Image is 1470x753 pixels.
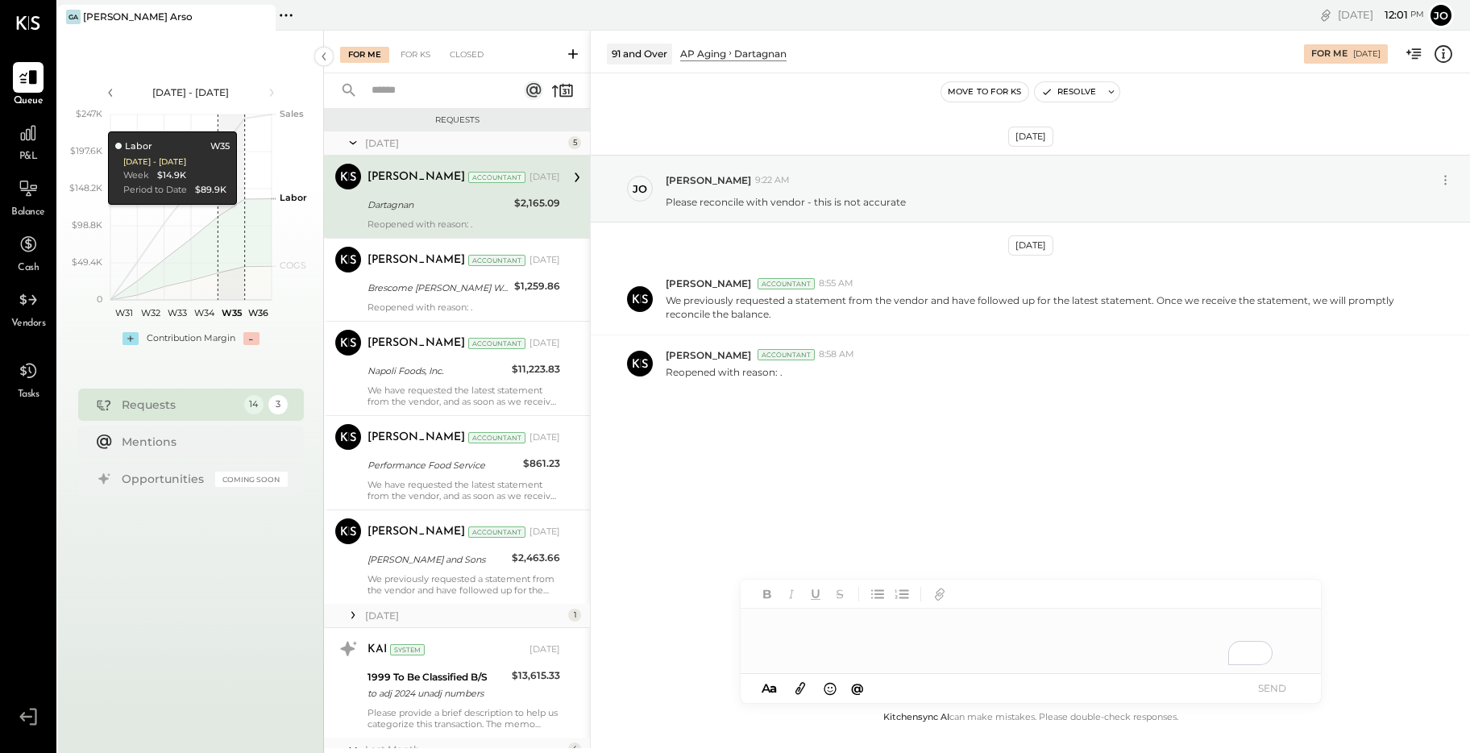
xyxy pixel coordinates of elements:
span: [PERSON_NAME] [666,277,751,290]
div: $1,259.86 [514,278,560,294]
div: Accountant [758,278,815,289]
span: Cash [18,261,39,276]
button: Strikethrough [829,584,850,605]
div: [DATE] [529,643,560,656]
span: Tasks [18,388,39,402]
div: 91 and Over [607,44,672,64]
div: [PERSON_NAME] [367,430,465,446]
div: 5 [568,136,581,149]
button: Move to for ks [941,82,1028,102]
p: Reopened with reason: . [666,365,783,379]
button: @ [846,678,869,698]
text: W33 [168,307,187,318]
div: jo [633,181,647,197]
span: @ [851,680,864,696]
div: Closed [442,47,492,63]
button: Ordered List [891,584,912,605]
span: Balance [11,206,45,220]
div: [DATE] [1008,127,1053,147]
div: [DATE] [1353,48,1381,60]
div: We have requested the latest statement from the vendor, and as soon as we receive it, we will rec... [367,479,560,501]
div: Please provide a brief description to help us categorize this transaction. The memo might be help... [367,707,560,730]
div: $14.9K [156,169,185,182]
span: Queue [14,94,44,109]
div: [DATE] [1008,235,1053,256]
span: Vendors [11,317,46,331]
div: KAI [367,642,387,658]
div: to adj 2024 unadj numbers [367,685,507,701]
div: Performance Food Service [367,457,518,473]
div: $861.23 [523,456,560,472]
div: GA [66,10,81,24]
p: Please reconcile with vendor - this is not accurate [666,195,906,209]
div: [PERSON_NAME] and Sons [367,551,507,568]
div: Accountant [758,349,815,360]
div: Requests [122,397,236,413]
div: For Me [1311,48,1347,60]
div: AP Aging [680,47,726,60]
text: W36 [247,307,268,318]
div: Accountant [468,255,525,266]
div: [DATE] - [DATE] [122,85,260,99]
div: Napoli Foods, Inc. [367,363,507,379]
div: To enrich screen reader interactions, please activate Accessibility in Grammarly extension settings [741,609,1321,673]
div: $89.9K [194,184,226,197]
div: 3 [268,395,288,414]
div: [DATE] [529,337,560,350]
text: $148.2K [69,182,102,193]
div: Coming Soon [215,472,288,487]
div: [DATE] - [DATE] [122,156,185,168]
span: 8:58 AM [819,348,854,361]
div: [DATE] [1338,7,1424,23]
div: Accountant [468,432,525,443]
div: Accountant [468,172,525,183]
div: Reopened with reason: . [367,218,560,230]
button: Add URL [929,584,950,605]
div: For Me [340,47,389,63]
div: We have requested the latest statement from the vendor, and as soon as we receive it, we will rec... [367,385,560,407]
p: We previously requested a statement from the vendor and have followed up for the latest statement... [666,293,1418,321]
div: We previously requested a statement from the vendor and have followed up for the latest statement... [367,573,560,596]
div: Dartagnan [734,47,787,60]
text: W34 [194,307,215,318]
div: Contribution Margin [147,332,235,345]
div: 1999 To Be Classified B/S [367,669,507,685]
text: W32 [141,307,160,318]
a: Vendors [1,285,56,331]
span: 9:22 AM [755,174,790,187]
a: Queue [1,62,56,109]
div: [DATE] [365,136,564,150]
text: $247K [76,108,102,119]
div: $11,223.83 [512,361,560,377]
button: Resolve [1035,82,1102,102]
text: Sales [280,108,304,119]
button: Underline [805,584,826,605]
div: $2,463.66 [512,550,560,566]
div: $13,615.33 [512,668,560,684]
div: [PERSON_NAME] Arso [83,10,193,23]
div: Mentions [122,434,280,450]
div: [DATE] [529,431,560,444]
button: Bold [757,584,778,605]
span: P&L [19,150,38,164]
text: W31 [114,307,132,318]
div: Accountant [468,338,525,349]
div: [PERSON_NAME] [367,252,465,268]
button: SEND [1240,677,1305,699]
div: 1 [568,609,581,622]
div: [DATE] [529,254,560,267]
div: For KS [392,47,438,63]
div: W35 [210,140,229,153]
text: Labor [280,192,307,203]
text: $197.6K [70,145,102,156]
div: copy link [1318,6,1334,23]
div: $2,165.09 [514,195,560,211]
div: Dartagnan [367,197,509,213]
span: [PERSON_NAME] [666,173,751,187]
a: Balance [1,173,56,220]
text: $49.4K [72,256,102,268]
a: Cash [1,229,56,276]
text: W35 [221,307,242,318]
span: a [770,680,777,696]
a: P&L [1,118,56,164]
